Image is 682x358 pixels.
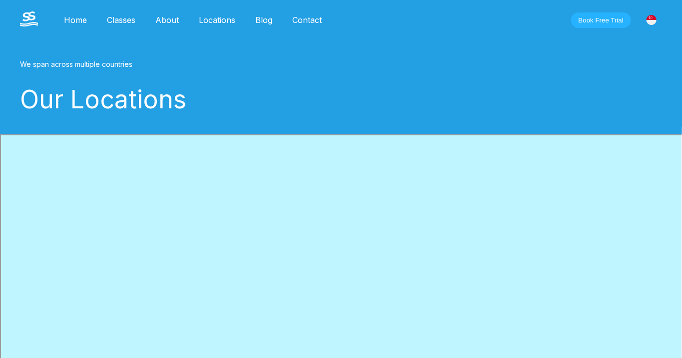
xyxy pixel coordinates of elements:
[189,15,245,25] a: Locations
[20,60,662,68] div: We span across multiple countries
[641,9,662,30] div: [GEOGRAPHIC_DATA]
[571,12,631,28] button: Book Free Trial
[282,15,332,25] a: Contact
[647,15,657,25] img: Singapore
[145,15,189,25] a: About
[20,84,662,114] div: Our Locations
[97,15,145,25] a: Classes
[245,15,282,25] a: Blog
[20,11,38,26] img: The Swim Starter Logo
[54,15,97,25] a: Home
